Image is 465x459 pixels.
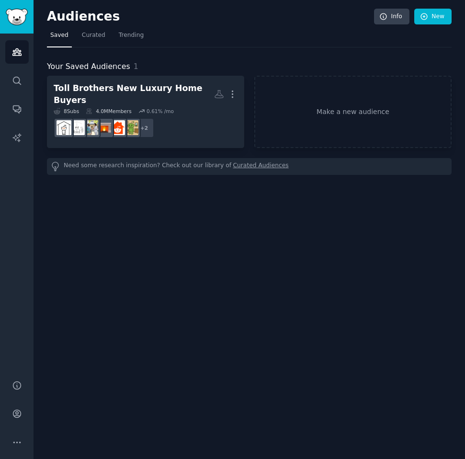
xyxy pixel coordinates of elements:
[6,9,28,25] img: GummySearch logo
[124,120,138,135] img: InteriorDesignAdvice
[134,118,154,138] div: + 2
[70,120,85,135] img: InteriorDesign
[134,62,138,71] span: 1
[233,161,289,172] a: Curated Audiences
[47,158,452,175] div: Need some research inspiration? Check out our library of
[54,82,214,106] div: Toll Brothers New Luxury Home Buyers
[57,120,71,135] img: RealEstate
[86,108,131,115] div: 4.0M Members
[47,28,72,47] a: Saved
[254,76,452,148] a: Make a new audience
[414,9,452,25] a: New
[115,28,147,47] a: Trending
[119,31,144,40] span: Trending
[374,9,409,25] a: Info
[110,120,125,135] img: RealEstateAdvice
[47,61,130,73] span: Your Saved Audiences
[54,108,79,115] div: 8 Sub s
[147,108,174,115] div: 0.61 % /mo
[47,76,244,148] a: Toll Brothers New Luxury Home Buyers8Subs4.0MMembers0.61% /mo+2InteriorDesignAdviceRealEstateAdvi...
[83,120,98,135] img: realtors
[97,120,112,135] img: interiordesignideas
[50,31,68,40] span: Saved
[82,31,105,40] span: Curated
[47,9,374,24] h2: Audiences
[79,28,109,47] a: Curated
